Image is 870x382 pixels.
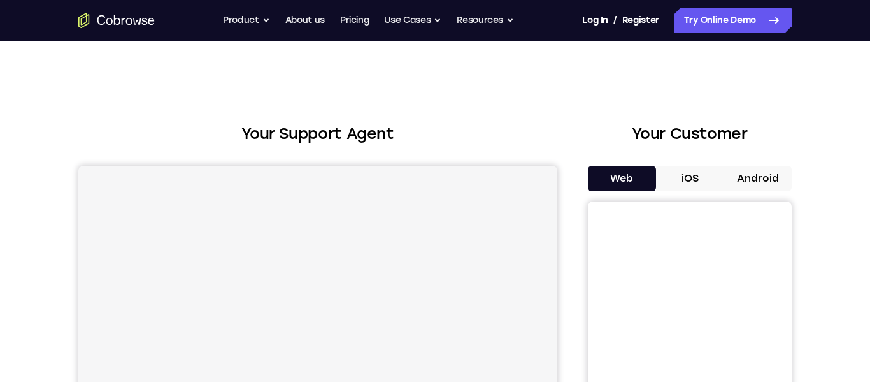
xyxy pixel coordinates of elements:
[223,8,270,33] button: Product
[588,122,792,145] h2: Your Customer
[285,8,325,33] a: About us
[78,13,155,28] a: Go to the home page
[656,166,724,191] button: iOS
[674,8,792,33] a: Try Online Demo
[613,13,617,28] span: /
[457,8,514,33] button: Resources
[78,122,557,145] h2: Your Support Agent
[588,166,656,191] button: Web
[724,166,792,191] button: Android
[384,8,441,33] button: Use Cases
[340,8,369,33] a: Pricing
[622,8,659,33] a: Register
[582,8,608,33] a: Log In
